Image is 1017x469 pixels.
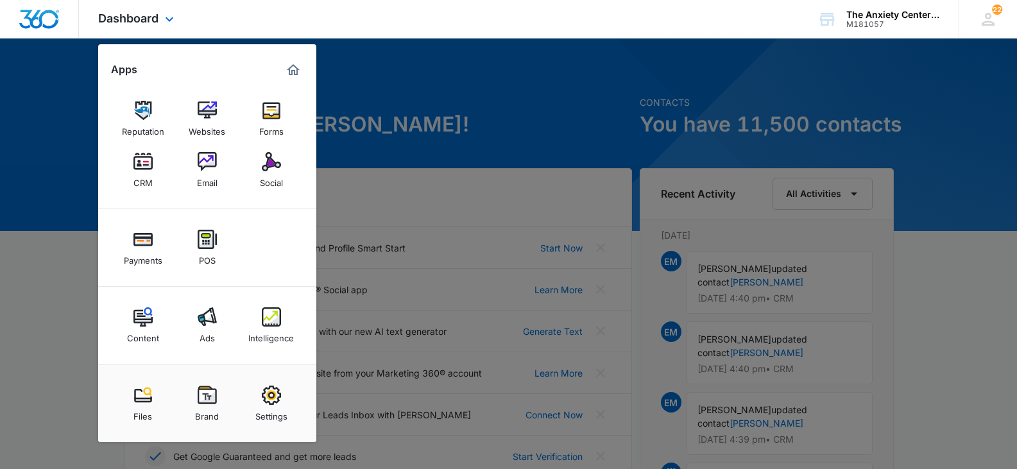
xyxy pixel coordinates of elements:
div: POS [199,249,216,266]
span: 22 [992,4,1002,15]
div: account name [846,10,940,20]
div: notifications count [992,4,1002,15]
a: CRM [119,146,167,194]
a: Email [183,146,232,194]
div: CRM [133,171,153,188]
div: Social [260,171,283,188]
div: account id [846,20,940,29]
div: Brand [195,405,219,422]
div: Files [133,405,152,422]
a: Reputation [119,94,167,143]
span: Dashboard [98,12,158,25]
a: Social [247,146,296,194]
a: Payments [119,223,167,272]
div: Email [197,171,218,188]
a: Forms [247,94,296,143]
div: Ads [200,327,215,343]
div: Intelligence [248,327,294,343]
div: Websites [189,120,225,137]
a: Brand [183,379,232,428]
a: Intelligence [247,301,296,350]
a: Content [119,301,167,350]
a: Websites [183,94,232,143]
a: Settings [247,379,296,428]
h2: Apps [111,64,137,76]
div: Payments [124,249,162,266]
a: Files [119,379,167,428]
a: Ads [183,301,232,350]
div: Settings [255,405,287,422]
div: Reputation [122,120,164,137]
a: POS [183,223,232,272]
div: Forms [259,120,284,137]
div: Content [127,327,159,343]
a: Marketing 360® Dashboard [283,60,303,80]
